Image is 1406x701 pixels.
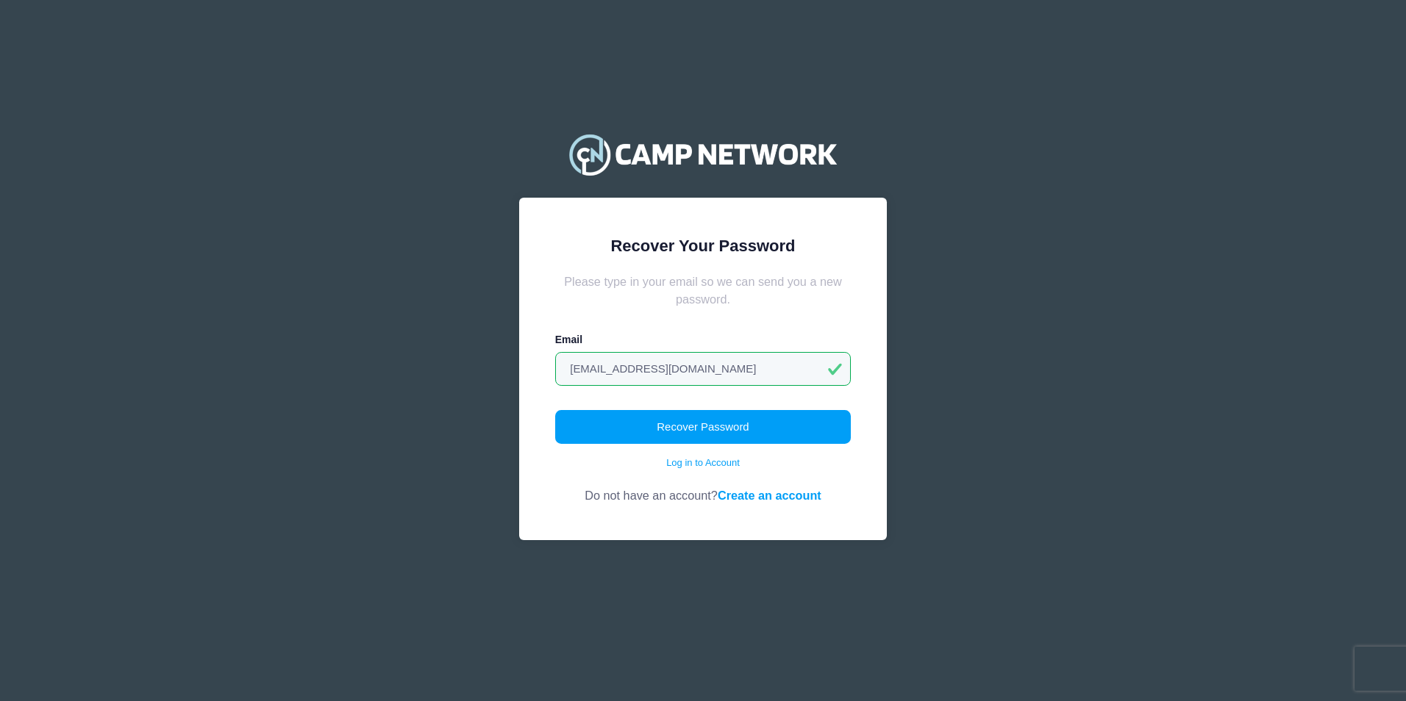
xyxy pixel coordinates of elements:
[563,125,843,184] img: Camp Network
[718,489,821,502] a: Create an account
[555,332,582,348] label: Email
[666,456,740,470] a: Log in to Account
[555,234,852,258] div: Recover Your Password
[555,470,852,504] div: Do not have an account?
[555,410,852,444] button: Recover Password
[555,273,852,309] div: Please type in your email so we can send you a new password.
